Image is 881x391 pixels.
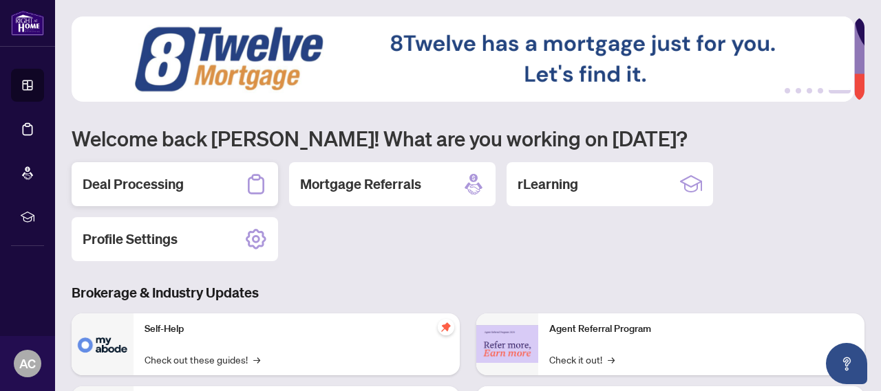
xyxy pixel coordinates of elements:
[518,175,578,194] h2: rLearning
[476,325,538,363] img: Agent Referral Program
[145,352,260,367] a: Check out these guides!→
[72,313,134,375] img: Self-Help
[826,343,867,384] button: Open asap
[83,230,178,249] h2: Profile Settings
[796,88,801,93] button: 2
[818,88,823,93] button: 4
[549,352,615,367] a: Check it out!→
[72,283,864,302] h3: Brokerage & Industry Updates
[300,175,421,194] h2: Mortgage Referrals
[549,322,853,337] p: Agent Referral Program
[438,319,454,335] span: pushpin
[72,16,854,102] img: Slide 4
[145,322,449,337] p: Self-Help
[608,352,615,367] span: →
[253,352,260,367] span: →
[807,88,812,93] button: 3
[11,10,44,36] img: logo
[785,88,790,93] button: 1
[19,354,36,373] span: AC
[829,88,851,93] button: 5
[83,175,184,194] h2: Deal Processing
[72,125,864,151] h1: Welcome back [PERSON_NAME]! What are you working on [DATE]?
